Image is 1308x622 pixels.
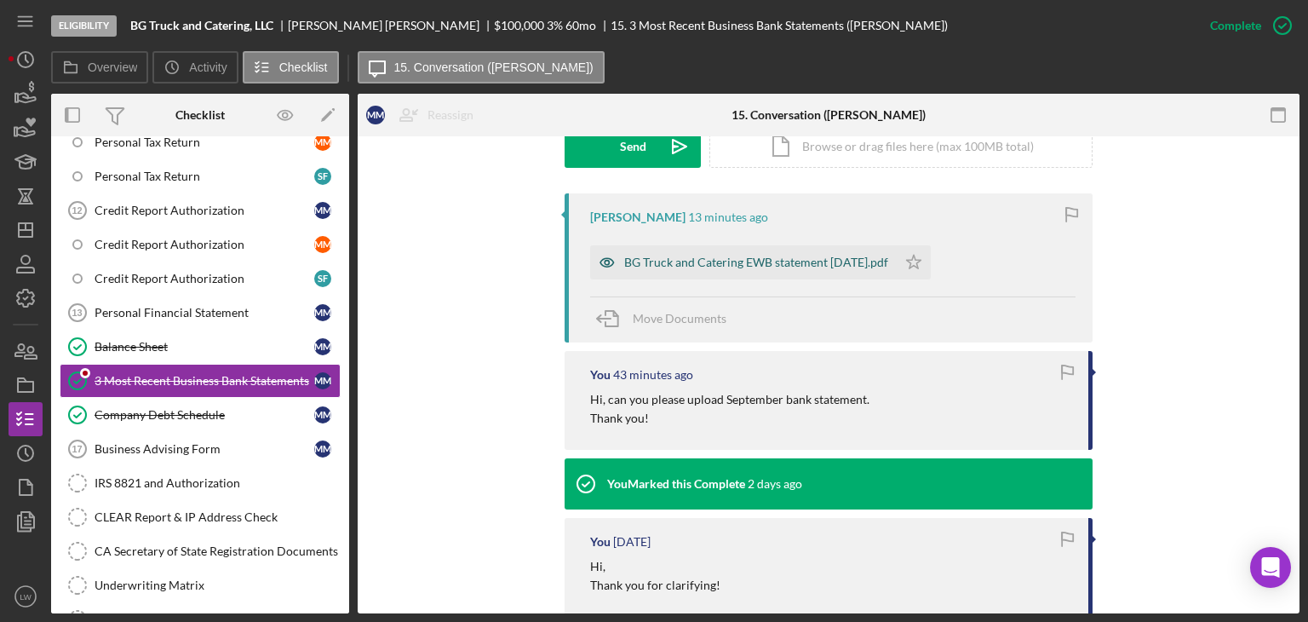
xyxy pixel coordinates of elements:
[314,134,331,151] div: M M
[613,535,651,549] time: 2025-10-03 04:52
[314,270,331,287] div: S F
[731,108,926,122] div: 15. Conversation ([PERSON_NAME])
[152,51,238,84] button: Activity
[175,108,225,122] div: Checklist
[611,19,948,32] div: 15. 3 Most Recent Business Bank Statements ([PERSON_NAME])
[358,51,605,84] button: 15. Conversation ([PERSON_NAME])
[620,125,646,168] div: Send
[358,98,490,132] button: MMReassign
[366,106,385,124] div: M M
[60,568,341,602] a: Underwriting Matrix
[565,125,701,168] button: Send
[72,308,82,318] tspan: 13
[72,205,82,216] tspan: 12
[95,238,314,251] div: Credit Report Authorization
[20,592,32,602] text: LW
[95,306,314,320] div: Personal Financial Statement
[688,210,768,224] time: 2025-10-09 22:31
[60,193,341,227] a: 12Credit Report AuthorizationMM
[590,210,686,224] div: [PERSON_NAME]
[607,477,745,491] div: You Marked this Complete
[590,297,743,340] button: Move Documents
[95,408,314,422] div: Company Debt Schedule
[565,19,596,32] div: 60 mo
[189,60,227,74] label: Activity
[314,338,331,355] div: M M
[95,476,340,490] div: IRS 8821 and Authorization
[314,406,331,423] div: M M
[314,168,331,185] div: S F
[95,579,340,592] div: Underwriting Matrix
[60,534,341,568] a: CA Secretary of State Registration Documents
[1210,9,1261,43] div: Complete
[60,296,341,330] a: 13Personal Financial StatementMM
[130,19,273,32] b: BG Truck and Catering, LLC
[624,256,888,269] div: BG Truck and Catering EWB statement [DATE].pdf
[394,60,594,74] label: 15. Conversation ([PERSON_NAME])
[60,159,341,193] a: Personal Tax ReturnSF
[60,330,341,364] a: Balance SheetMM
[314,441,331,458] div: M M
[60,364,341,398] a: 3 Most Recent Business Bank StatementsMM
[60,398,341,432] a: Company Debt ScheduleMM
[9,579,43,613] button: LW
[95,204,314,217] div: Credit Report Authorization
[590,409,869,428] p: Thank you!
[613,368,693,382] time: 2025-10-09 22:01
[51,51,148,84] button: Overview
[95,272,314,285] div: Credit Report Authorization
[288,19,494,32] div: [PERSON_NAME] [PERSON_NAME]
[590,535,611,549] div: You
[590,557,720,576] p: Hi,
[88,60,137,74] label: Overview
[590,245,931,279] button: BG Truck and Catering EWB statement [DATE].pdf
[72,444,82,454] tspan: 17
[494,18,544,32] span: $100,000
[314,236,331,253] div: M M
[60,500,341,534] a: CLEAR Report & IP Address Check
[279,60,328,74] label: Checklist
[60,262,341,296] a: Credit Report AuthorizationSF
[60,227,341,262] a: Credit Report AuthorizationMM
[60,466,341,500] a: IRS 8821 and Authorization
[748,477,802,491] time: 2025-10-07 21:49
[243,51,339,84] button: Checklist
[590,576,720,595] p: Thank you for clarifying!
[427,98,473,132] div: Reassign
[95,135,314,149] div: Personal Tax Return
[590,390,869,409] p: Hi, can you please upload September bank statement.
[314,304,331,321] div: M M
[95,510,340,524] div: CLEAR Report & IP Address Check
[95,442,314,456] div: Business Advising Form
[314,372,331,389] div: M M
[1250,547,1291,588] div: Open Intercom Messenger
[95,170,314,183] div: Personal Tax Return
[1193,9,1299,43] button: Complete
[60,125,341,159] a: Personal Tax ReturnMM
[60,432,341,466] a: 17Business Advising FormMM
[590,368,611,382] div: You
[95,544,340,558] div: CA Secretary of State Registration Documents
[51,15,117,37] div: Eligibility
[95,340,314,354] div: Balance Sheet
[633,311,726,325] span: Move Documents
[95,374,314,388] div: 3 Most Recent Business Bank Statements
[314,202,331,219] div: M M
[547,19,563,32] div: 3 %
